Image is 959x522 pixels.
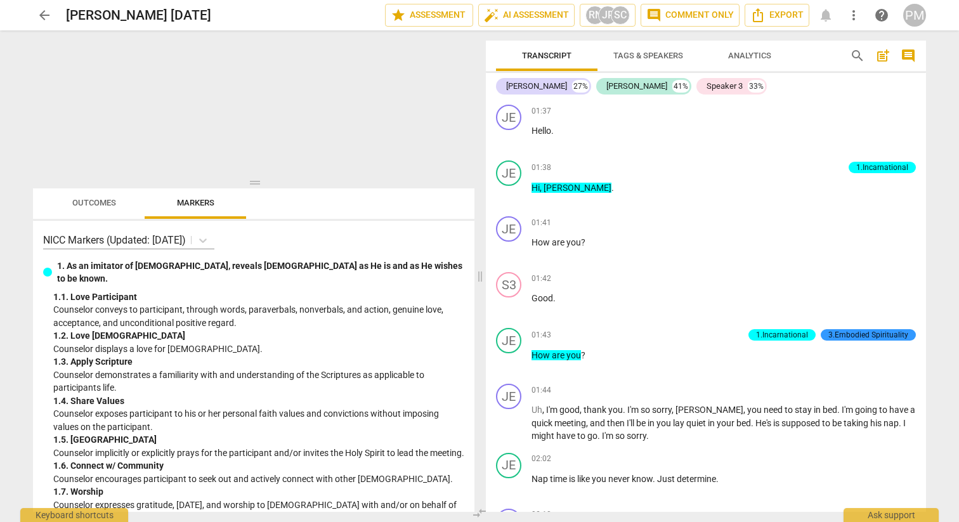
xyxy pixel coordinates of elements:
span: 01:41 [532,218,551,228]
div: Change speaker [496,384,521,409]
span: 01:37 [532,106,551,117]
span: to [822,418,832,428]
div: Change speaker [496,453,521,478]
span: meeting [554,418,586,428]
p: Counselor implicitly or explicitly prays for the participant and/or invites the Holy Spirit to le... [53,447,464,460]
a: Help [870,4,893,27]
span: go [587,431,597,441]
span: I'm [842,405,855,415]
span: thank [584,405,608,415]
span: bed [736,418,751,428]
span: ? [581,237,585,247]
span: search [850,48,865,63]
span: , [743,405,747,415]
div: [PERSON_NAME] [606,80,667,93]
span: might [532,431,556,441]
span: post_add [875,48,891,63]
span: comment [901,48,916,63]
span: ? [581,350,585,360]
span: you [566,237,581,247]
div: 1. 4. Share Values [53,395,464,408]
span: lay [673,418,686,428]
span: then [607,418,627,428]
p: Counselor conveys to participant, through words, paraverbals, nonverbals, and action, genuine lov... [53,303,464,329]
p: Counselor encourages participant to seek out and actively connect with other [DEMOGRAPHIC_DATA]. [53,473,464,486]
span: comment [646,8,662,23]
span: is [773,418,781,428]
span: like [577,474,592,484]
span: . [646,431,649,441]
div: 1. 7. Worship [53,485,464,499]
span: 02:10 [532,509,551,520]
div: Keyboard shortcuts [20,508,128,522]
span: have [889,405,910,415]
div: 1. 2. Love [DEMOGRAPHIC_DATA] [53,329,464,343]
div: Ask support [844,508,939,522]
span: 01:38 [532,162,551,173]
span: need [764,405,785,415]
span: a [910,405,915,415]
span: , [542,405,546,415]
span: Hello [532,126,551,136]
span: [PERSON_NAME] [544,183,611,193]
span: you [608,405,623,415]
span: time [550,474,569,484]
span: you [747,405,764,415]
span: you [566,350,581,360]
button: PM [903,4,926,27]
button: Assessment [385,4,473,27]
div: 1.Incarnational [756,329,808,341]
span: never [608,474,632,484]
span: . [716,474,719,484]
span: I'm [546,405,559,415]
span: bed [823,405,837,415]
div: Speaker 3 [707,80,743,93]
div: Change speaker [496,328,521,353]
span: Export [750,8,804,23]
span: Markers [177,198,214,207]
span: sorry [652,405,672,415]
span: , [672,405,675,415]
span: . [653,474,657,484]
span: so [641,405,652,415]
span: auto_fix_high [484,8,499,23]
div: RN [585,6,604,25]
div: Change speaker [496,105,521,130]
p: Counselor demonstrates a familiarity with and understanding of the Scriptures as applicable to pa... [53,369,464,395]
div: JP [598,6,617,25]
span: [PERSON_NAME] [675,405,743,415]
span: Filler word [532,405,542,415]
div: SC [611,6,630,25]
span: nap [884,418,899,428]
button: Export [745,4,809,27]
span: be [636,418,648,428]
span: know [632,474,653,484]
span: so [615,431,627,441]
span: stay [795,405,814,415]
button: AI Assessment [478,4,575,27]
span: taking [844,418,870,428]
span: AI Assessment [484,8,569,23]
div: Change speaker [496,272,521,297]
div: 27% [572,80,589,93]
span: Assessment [391,8,467,23]
div: Change speaker [496,216,521,242]
span: quiet [686,418,708,428]
span: your [717,418,736,428]
span: , [580,405,584,415]
span: . [551,126,554,136]
span: quick [532,418,554,428]
div: Change speaker [496,160,521,186]
span: I'm [602,431,615,441]
span: are [552,350,566,360]
span: . [597,431,602,441]
span: 01:43 [532,330,551,341]
div: 1. 3. Apply Scripture [53,355,464,369]
span: supposed [781,418,822,428]
div: 1.Incarnational [856,162,908,173]
span: arrow_back [37,8,52,23]
span: determine [677,474,716,484]
span: , [540,183,544,193]
p: NICC Markers (Updated: 1/12/2022) [43,233,186,247]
